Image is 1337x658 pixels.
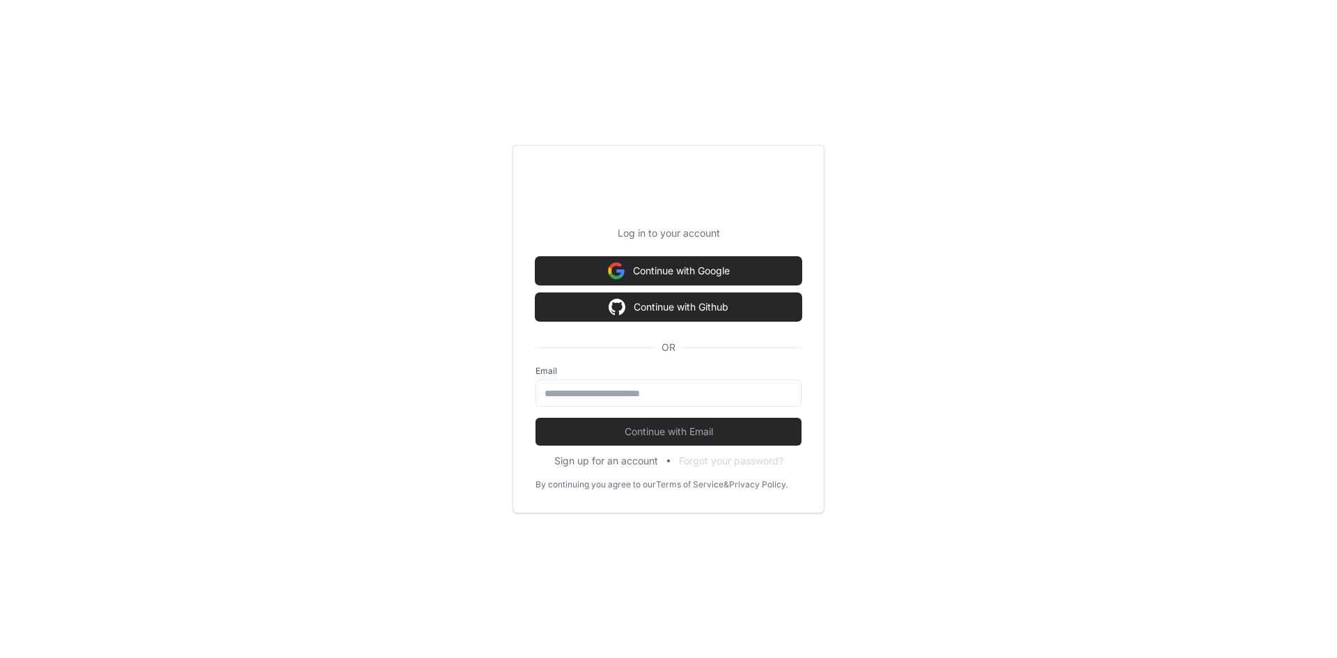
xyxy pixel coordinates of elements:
div: By continuing you agree to our [535,479,656,490]
a: Terms of Service [656,479,724,490]
button: Forgot your password? [679,454,783,468]
span: Continue with Email [535,425,802,439]
button: Continue with Google [535,257,802,285]
label: Email [535,366,802,377]
span: OR [656,340,681,354]
div: & [724,479,729,490]
img: Sign in with google [608,257,625,285]
img: Sign in with google [609,293,625,321]
a: Privacy Policy. [729,479,788,490]
button: Sign up for an account [554,454,658,468]
button: Continue with Github [535,293,802,321]
button: Continue with Email [535,418,802,446]
p: Log in to your account [535,226,802,240]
